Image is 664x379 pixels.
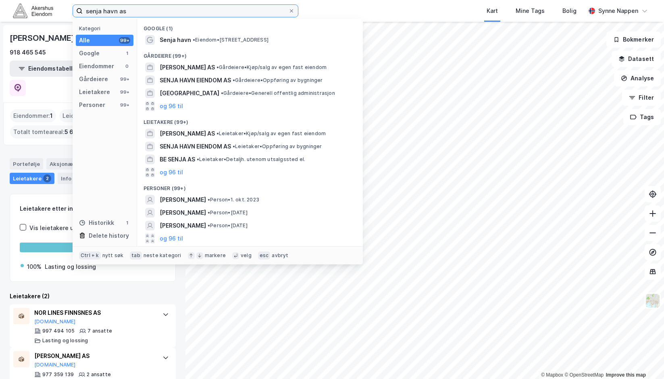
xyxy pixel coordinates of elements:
[160,195,206,205] span: [PERSON_NAME]
[160,208,206,218] span: [PERSON_NAME]
[208,209,248,216] span: Person • [DATE]
[598,6,638,16] div: Synne Nappen
[42,371,74,378] div: 977 359 139
[221,90,335,96] span: Gårdeiere • Generell offentlig administrasjon
[216,130,326,137] span: Leietaker • Kjøp/salg av egen fast eiendom
[623,109,661,125] button: Tags
[606,372,646,378] a: Improve this map
[45,262,96,272] div: Lasting og lossing
[89,231,129,241] div: Delete history
[10,109,56,122] div: Eiendommer :
[160,129,215,138] span: [PERSON_NAME] AS
[87,371,111,378] div: 2 ansatte
[216,64,327,71] span: Gårdeiere • Kjøp/salg av egen fast eiendom
[124,220,130,226] div: 1
[42,328,75,334] div: 997 494 105
[29,223,106,233] div: Vis leietakere uten ansatte
[10,126,92,138] div: Totalt tomteareal :
[46,158,84,170] div: Aksjonærer
[564,372,604,378] a: OpenStreetMap
[160,155,195,164] span: BE SENJA AS
[624,340,664,379] div: Kontrollprogram for chat
[79,25,133,31] div: Kategori
[137,179,363,193] div: Personer (99+)
[83,5,288,17] input: Søk på adresse, matrikkel, gårdeiere, leietakere eller personer
[612,51,661,67] button: Datasett
[27,262,42,272] div: 100%
[205,252,226,259] div: markere
[160,221,206,230] span: [PERSON_NAME]
[79,251,101,260] div: Ctrl + k
[614,70,661,86] button: Analyse
[79,100,105,110] div: Personer
[137,46,363,61] div: Gårdeiere (99+)
[216,130,219,136] span: •
[208,222,248,229] span: Person • [DATE]
[208,222,210,228] span: •
[606,31,661,48] button: Bokmerker
[258,251,271,260] div: esc
[58,173,75,184] div: Info
[193,37,195,43] span: •
[137,113,363,127] div: Leietakere (99+)
[43,174,51,182] div: 2
[79,61,114,71] div: Eiendommer
[241,252,252,259] div: velg
[541,372,563,378] a: Mapbox
[137,245,363,260] div: Historikk (1)
[193,37,269,43] span: Eiendom • [STREET_ADDRESS]
[233,77,235,83] span: •
[160,75,231,85] span: SENJA HAVN EIENDOM AS
[197,156,305,163] span: Leietaker • Detaljh. utenom utsalgssted el.
[130,251,142,260] div: tab
[160,168,183,177] button: og 96 til
[124,50,130,57] div: 1
[34,308,154,318] div: NOR LINES FINNSNES AS
[119,76,130,82] div: 99+
[34,351,154,361] div: [PERSON_NAME] AS
[208,209,210,216] span: •
[160,63,215,72] span: [PERSON_NAME] AS
[10,31,89,44] div: [PERSON_NAME] AS
[79,36,90,45] div: Alle
[20,204,166,214] div: Leietakere etter industri
[59,109,118,122] div: Leide lokasjoner :
[645,293,660,308] img: Z
[79,74,108,84] div: Gårdeiere
[79,218,114,228] div: Historikk
[208,197,210,203] span: •
[272,252,288,259] div: avbryt
[197,156,199,162] span: •
[65,127,88,137] span: 5 694 ㎡
[160,142,231,151] span: SENJA HAVN EIENDOM AS
[124,63,130,69] div: 0
[119,102,130,108] div: 99+
[34,318,76,325] button: [DOMAIN_NAME]
[233,143,322,150] span: Leietaker • Oppføring av bygninger
[160,88,219,98] span: [GEOGRAPHIC_DATA]
[160,234,183,243] button: og 96 til
[233,77,323,84] span: Gårdeiere • Oppføring av bygninger
[87,328,112,334] div: 7 ansatte
[50,111,53,121] span: 1
[10,158,43,170] div: Portefølje
[516,6,545,16] div: Mine Tags
[160,35,191,45] span: Senja havn
[119,89,130,95] div: 99+
[144,252,181,259] div: neste kategori
[208,197,259,203] span: Person • 1. okt. 2023
[216,64,219,70] span: •
[34,362,76,368] button: [DOMAIN_NAME]
[233,143,235,149] span: •
[221,90,223,96] span: •
[10,291,176,301] div: Leietakere (2)
[487,6,498,16] div: Kart
[10,173,54,184] div: Leietakere
[13,4,53,18] img: akershus-eiendom-logo.9091f326c980b4bce74ccdd9f866810c.svg
[624,340,664,379] iframe: Chat Widget
[562,6,577,16] div: Bolig
[79,87,110,97] div: Leietakere
[10,48,46,57] div: 918 465 545
[622,90,661,106] button: Filter
[160,101,183,111] button: og 96 til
